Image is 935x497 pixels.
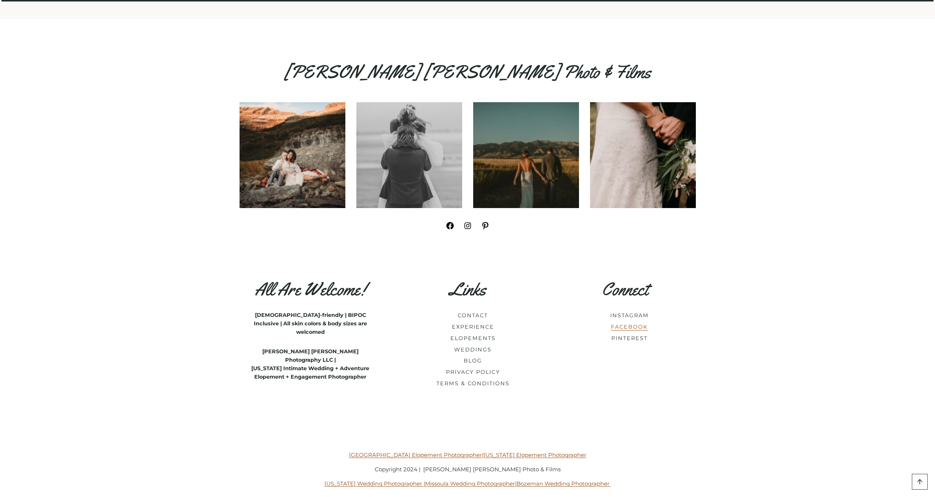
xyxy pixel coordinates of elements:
a: INSTAGRAM [610,312,649,319]
a: TERMS & CONDITIONS [436,380,510,387]
img: Glacier Elopement couple cuddling in the mountains. [240,102,345,208]
img: Bozeman Summer wedding couple holding hands. [473,102,579,208]
img: Elopement couple staring into each other eyes. [356,102,462,208]
p: Copyright 2024 | [PERSON_NAME] [PERSON_NAME] Photo & Films [240,465,696,474]
strong: [DEMOGRAPHIC_DATA]-friendly | BIPOC Inclusive | All skin colors & body sizes are welcomed [254,312,367,335]
a: [US_STATE] Wedding Photographer | [324,480,425,487]
h3: [PERSON_NAME] [PERSON_NAME] Photo & Films [240,61,696,92]
a: PINTEREST [611,335,648,342]
a: BLOG [464,357,482,364]
strong: [PERSON_NAME] [PERSON_NAME] Photography LLC | [US_STATE] Intimate Wedding + Adventure Elopement +... [251,348,369,380]
a: WEDDINGS [454,346,492,353]
img: Couple holding hands and flowers on wedding day. [590,102,696,208]
a: |[US_STATE] Elopement Photographer [482,451,586,458]
a: ELOPEMENTS [450,335,496,342]
a: EXPERIENCE [452,323,494,330]
a: Bozeman Wedding Photographer [517,480,609,487]
h3: All Are Welcome! [248,279,373,300]
h3: Links [406,279,530,300]
a: PRIVACY POLICY [446,369,500,375]
a: [GEOGRAPHIC_DATA] Elopement Photographer [349,451,482,458]
h3: Connect [563,279,687,300]
a: Missoula Wedding Photographer [425,480,515,487]
a: FACEBOOK [611,323,648,330]
a: Scroll to top [912,474,928,490]
a: | [515,480,517,487]
a: CONTACT [458,312,488,319]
